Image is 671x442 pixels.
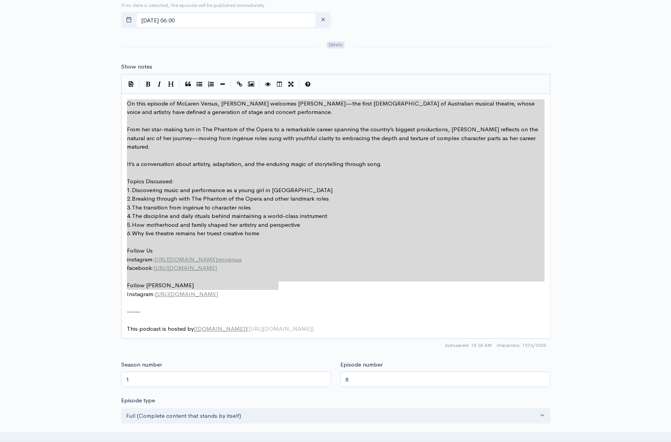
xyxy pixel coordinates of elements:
span: ) [312,325,314,332]
span: 6. [127,229,132,237]
button: Bold [142,79,154,90]
button: Toggle Preview [262,79,274,90]
span: 1. [127,186,132,194]
span: 1276/2000 [496,342,546,349]
button: Toggle Side by Side [274,79,285,90]
span: [URL][DOMAIN_NAME] [155,290,218,298]
span: [URL][DOMAIN_NAME] [154,256,217,263]
span: ----- [127,308,140,315]
span: renversus [217,256,242,263]
span: facebook: [127,264,154,271]
input: Enter season number for this episode [121,372,331,387]
small: If no date is selected, the episode will be published immediately. [121,2,265,8]
button: Italic [154,79,165,90]
button: Toggle Fullscreen [285,79,297,90]
span: Instagram: [127,290,155,298]
i: | [179,80,180,89]
button: Create Link [234,79,245,90]
span: [ [194,325,196,332]
button: Quote [182,79,194,90]
span: The discipline and daily rituals behind maintaining a world-class instrument [132,212,327,219]
label: Episode type [121,396,155,405]
label: Episode number [340,360,383,369]
span: hantom of the Opera and other landmark roles [207,195,329,202]
span: [DOMAIN_NAME] [196,325,245,332]
span: 3. [127,204,132,211]
button: Numbered List [205,79,217,90]
span: 4. [127,212,132,219]
span: 2. [127,195,132,202]
span: Topics Discussed: [127,177,174,185]
span: On this episode of McLaren Versus, [PERSON_NAME] welcomes [PERSON_NAME]—the first [DEMOGRAPHIC_DA... [127,100,536,116]
i: | [299,80,300,89]
div: Full (Complete content that stands by itself) [126,412,538,420]
span: This podcast is hosted by [127,325,314,332]
button: Generic List [194,79,205,90]
input: Enter episode number [340,372,550,387]
span: 5. [127,221,132,228]
button: toggle [121,12,137,28]
span: Follow Us [127,247,153,254]
span: The transition from ingénue to character roles [132,204,251,211]
span: [URL][DOMAIN_NAME] [154,264,217,271]
button: clear [315,12,331,28]
span: From her star-making turn in The Phantom of the Opera to a remarkable career spanning the country... [127,126,539,150]
span: Details [326,42,345,49]
label: Show notes [121,62,152,71]
span: Autosaved: 10:30 AM [445,342,492,349]
span: How motherhood and family shaped her artistry and perspective [132,221,300,228]
span: ] [245,325,247,332]
button: Insert Show Notes Template [125,78,137,89]
span: ( [247,325,249,332]
span: Follow [PERSON_NAME] [127,281,194,289]
i: | [259,80,260,89]
span: It’s a conversation about artistry, adaptation, and the enduring magic of storytelling through song. [127,160,382,167]
span: [URL][DOMAIN_NAME] [249,325,312,332]
span: Discovering music and performance as a young girl in [GEOGRAPHIC_DATA] [132,186,333,194]
label: Season number [121,360,162,369]
button: Heading [165,79,177,90]
button: Markdown Guide [302,79,314,90]
button: Full (Complete content that stands by itself) [121,408,550,424]
span: Breaking through with The P [132,195,207,202]
span: Why live theatre remains her truest creative home [132,229,259,237]
button: Insert Image [245,79,257,90]
i: | [231,80,231,89]
button: Insert Horizontal Line [217,79,228,90]
span: instagram: [127,256,154,263]
i: | [139,80,140,89]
